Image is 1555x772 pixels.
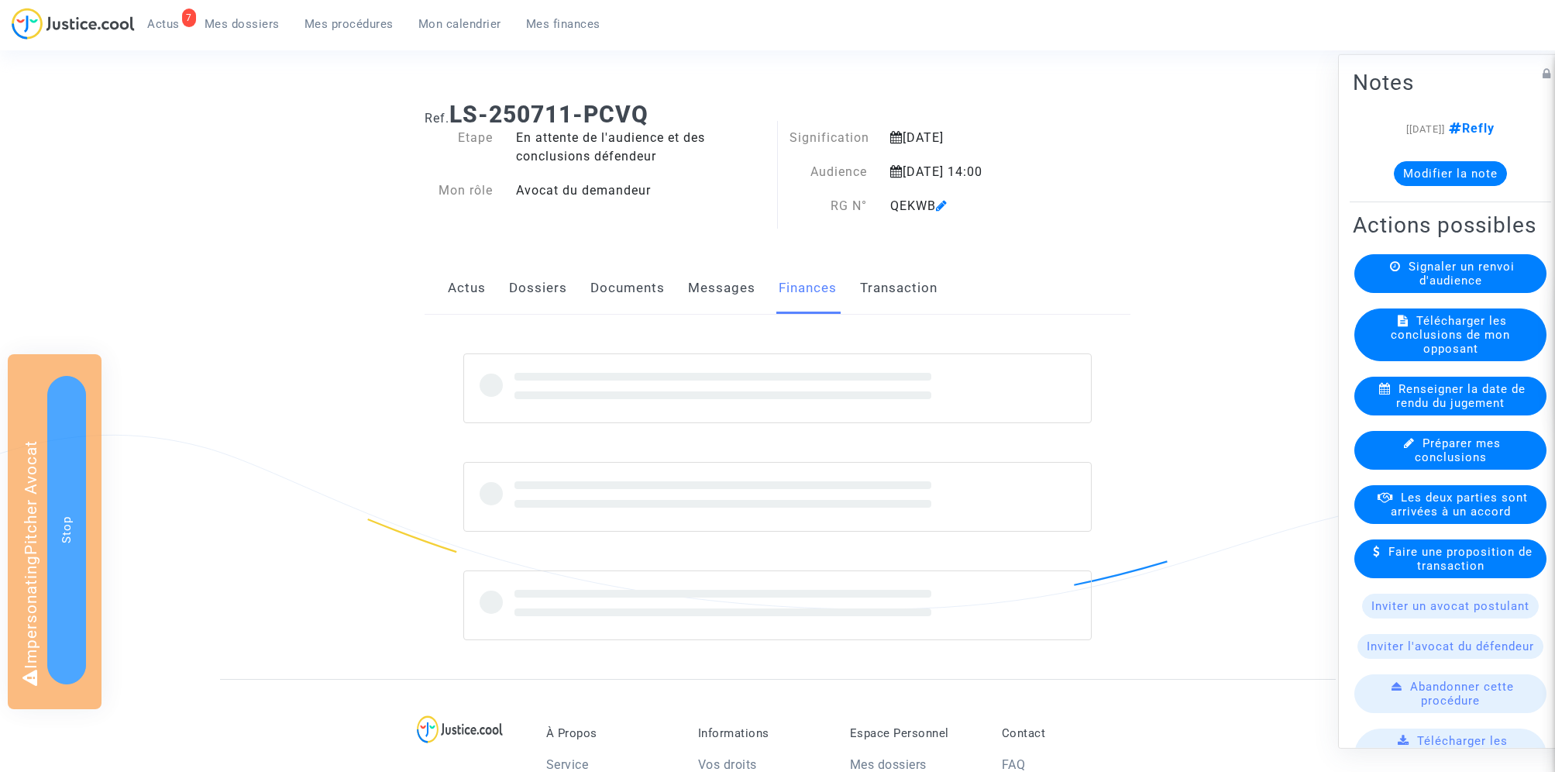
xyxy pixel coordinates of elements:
[688,263,755,314] a: Messages
[147,17,180,31] span: Actus
[304,17,394,31] span: Mes procédures
[1388,545,1533,573] span: Faire une proposition de transaction
[879,197,1081,215] div: QEKWB
[1406,123,1445,135] span: [[DATE]]
[413,181,504,200] div: Mon rôle
[514,12,613,36] a: Mes finances
[1367,639,1534,653] span: Inviter l'avocat du défendeur
[1391,314,1510,356] span: Télécharger les conclusions de mon opposant
[406,12,514,36] a: Mon calendrier
[1371,599,1529,613] span: Inviter un avocat postulant
[1396,382,1526,410] span: Renseigner la date de rendu du jugement
[850,726,979,740] p: Espace Personnel
[879,129,1081,147] div: [DATE]
[8,354,101,709] div: Impersonating
[1445,121,1495,136] span: Refly
[879,163,1081,181] div: [DATE] 14:00
[778,129,879,147] div: Signification
[182,9,196,27] div: 7
[509,263,567,314] a: Dossiers
[417,715,503,743] img: logo-lg.svg
[590,263,665,314] a: Documents
[292,12,406,36] a: Mes procédures
[1353,212,1548,239] h2: Actions possibles
[413,129,504,166] div: Etape
[449,101,648,128] b: LS-250711-PCVQ
[418,17,501,31] span: Mon calendrier
[12,8,135,40] img: jc-logo.svg
[778,197,879,215] div: RG N°
[47,376,86,684] button: Stop
[546,757,589,772] a: Service
[1410,680,1514,708] span: Abandonner cette procédure
[698,757,757,772] a: Vos droits
[504,181,778,200] div: Avocat du demandeur
[1353,69,1548,96] h2: Notes
[1409,260,1515,288] span: Signaler un renvoi d'audience
[526,17,600,31] span: Mes finances
[546,726,675,740] p: À Propos
[192,12,292,36] a: Mes dossiers
[205,17,280,31] span: Mes dossiers
[1415,436,1502,464] span: Préparer mes conclusions
[135,12,192,36] a: 7Actus
[850,757,927,772] a: Mes dossiers
[698,726,827,740] p: Informations
[60,516,74,543] span: Stop
[1002,757,1026,772] a: FAQ
[1391,491,1528,519] span: Les deux parties sont arrivées à un accord
[779,263,837,314] a: Finances
[860,263,937,314] a: Transaction
[778,163,879,181] div: Audience
[425,111,449,126] span: Ref.
[1002,726,1130,740] p: Contact
[504,129,778,166] div: En attente de l'audience et des conclusions défendeur
[448,263,486,314] a: Actus
[1394,161,1507,186] button: Modifier la note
